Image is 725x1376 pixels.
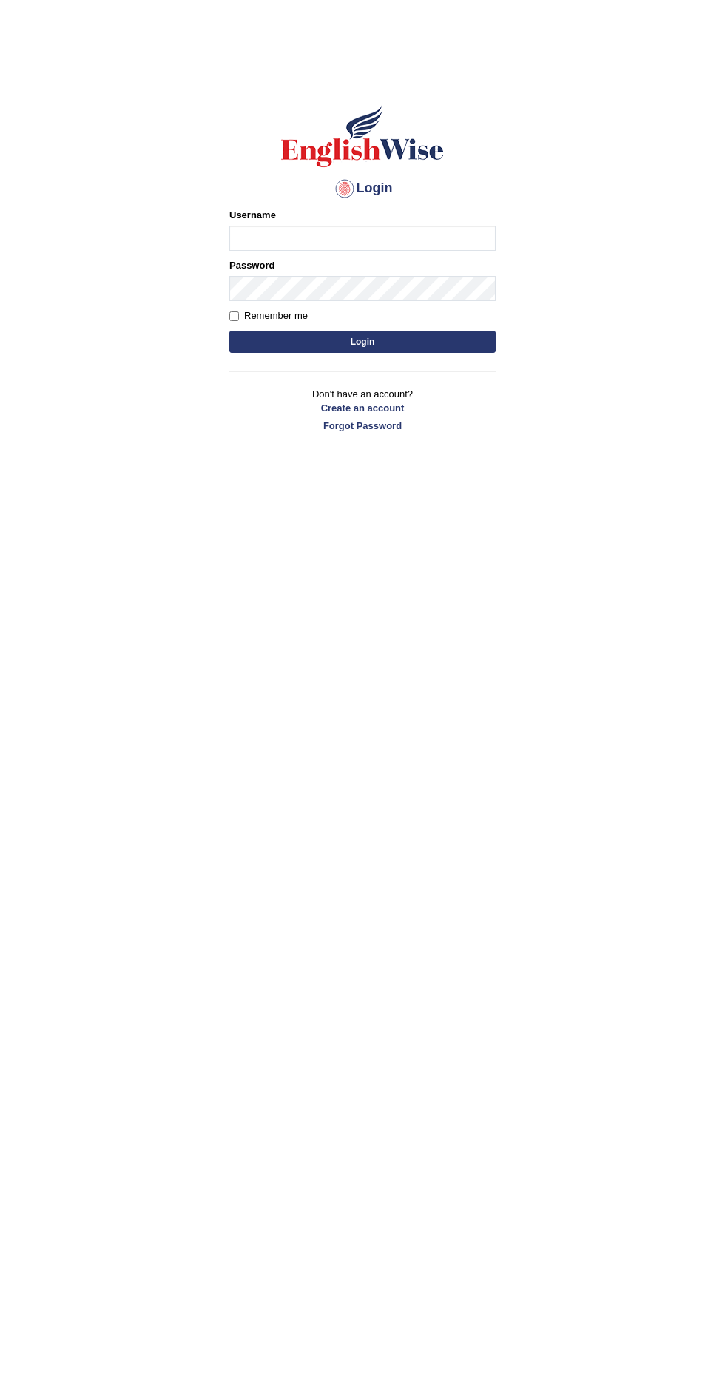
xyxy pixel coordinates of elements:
p: Don't have an account? [229,387,496,433]
label: Username [229,208,276,222]
img: Logo of English Wise sign in for intelligent practice with AI [278,103,447,169]
label: Remember me [229,308,308,323]
h4: Login [229,177,496,200]
input: Remember me [229,311,239,321]
button: Login [229,331,496,353]
a: Create an account [229,401,496,415]
a: Forgot Password [229,419,496,433]
label: Password [229,258,274,272]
